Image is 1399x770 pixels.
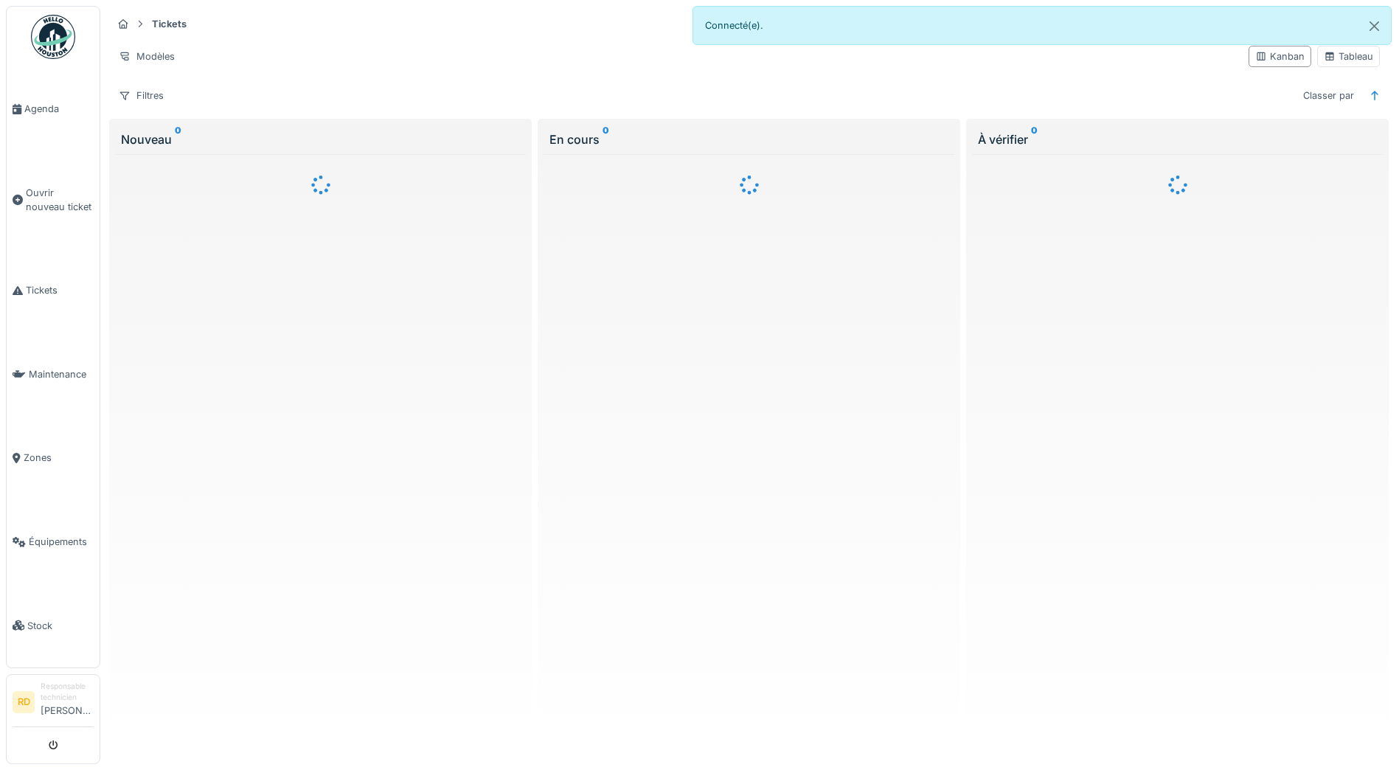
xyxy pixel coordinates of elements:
[549,131,948,148] div: En cours
[24,451,94,465] span: Zones
[27,619,94,633] span: Stock
[7,416,100,500] a: Zones
[7,151,100,249] a: Ouvrir nouveau ticket
[31,15,75,59] img: Badge_color-CXgf-gQk.svg
[1255,49,1305,63] div: Kanban
[7,333,100,417] a: Maintenance
[13,691,35,713] li: RD
[1358,7,1391,46] button: Close
[692,6,1392,45] div: Connecté(e).
[603,131,609,148] sup: 0
[41,681,94,724] li: [PERSON_NAME]
[1031,131,1038,148] sup: 0
[13,681,94,727] a: RD Responsable technicien[PERSON_NAME]
[26,283,94,297] span: Tickets
[29,367,94,381] span: Maintenance
[112,85,170,106] div: Filtres
[978,131,1377,148] div: À vérifier
[7,67,100,151] a: Agenda
[29,535,94,549] span: Équipements
[1324,49,1373,63] div: Tableau
[7,583,100,667] a: Stock
[112,46,181,67] div: Modèles
[7,249,100,333] a: Tickets
[7,500,100,584] a: Équipements
[175,131,181,148] sup: 0
[146,17,192,31] strong: Tickets
[41,681,94,704] div: Responsable technicien
[121,131,520,148] div: Nouveau
[24,102,94,116] span: Agenda
[26,186,94,214] span: Ouvrir nouveau ticket
[1296,85,1361,106] div: Classer par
